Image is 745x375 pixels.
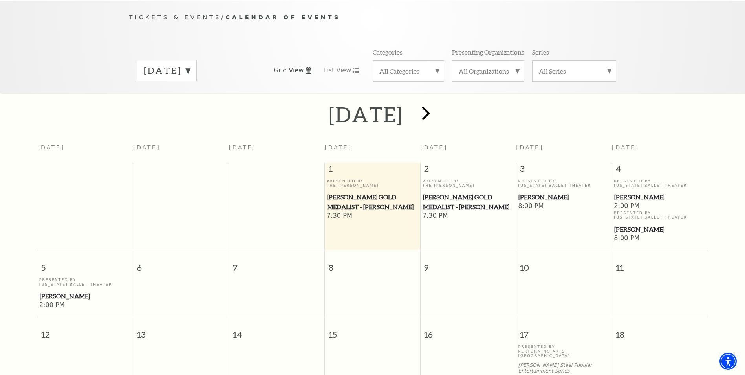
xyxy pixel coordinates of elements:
[39,278,131,287] p: Presented By [US_STATE] Ballet Theater
[421,317,516,344] span: 16
[420,144,448,151] span: [DATE]
[229,140,325,163] th: [DATE]
[129,13,616,22] p: /
[327,212,418,221] span: 7:30 PM
[274,66,304,75] span: Grid View
[323,66,351,75] span: List View
[614,211,706,220] p: Presented By [US_STATE] Ballet Theater
[518,362,610,374] p: [PERSON_NAME] Steel Popular Entertainment Series
[325,163,420,178] span: 1
[129,14,221,20] span: Tickets & Events
[421,163,516,178] span: 2
[612,317,708,344] span: 18
[225,14,340,20] span: Calendar of Events
[614,179,706,188] p: Presented By [US_STATE] Ballet Theater
[612,250,708,278] span: 11
[421,250,516,278] span: 9
[229,250,324,278] span: 7
[39,291,131,301] a: Peter Pan
[40,291,131,301] span: [PERSON_NAME]
[612,144,639,151] span: [DATE]
[325,317,420,344] span: 15
[516,250,612,278] span: 10
[614,192,706,202] a: Peter Pan
[410,101,439,129] button: next
[37,250,133,278] span: 5
[325,250,420,278] span: 8
[423,192,514,211] a: Cliburn Gold Medalist - Aristo Sham
[516,317,612,344] span: 17
[373,48,403,56] p: Categories
[423,192,514,211] span: [PERSON_NAME] Gold Medalist - [PERSON_NAME]
[459,67,518,75] label: All Organizations
[518,202,610,211] span: 8:00 PM
[518,179,610,188] p: Presented By [US_STATE] Ballet Theater
[719,353,737,370] div: Accessibility Menu
[452,48,524,56] p: Presenting Organizations
[133,317,229,344] span: 13
[37,317,133,344] span: 12
[518,192,610,202] a: Peter Pan
[329,102,403,127] h2: [DATE]
[516,144,544,151] span: [DATE]
[325,144,352,151] span: [DATE]
[379,67,437,75] label: All Categories
[423,212,514,221] span: 7:30 PM
[532,48,549,56] p: Series
[518,344,610,358] p: Presented By Performing Arts [GEOGRAPHIC_DATA]
[327,179,418,188] p: Presented By The [PERSON_NAME]
[614,224,706,234] a: Peter Pan
[144,64,190,77] label: [DATE]
[133,250,229,278] span: 6
[539,67,610,75] label: All Series
[423,179,514,188] p: Presented By The [PERSON_NAME]
[37,140,133,163] th: [DATE]
[327,192,418,211] span: [PERSON_NAME] Gold Medalist - [PERSON_NAME]
[612,163,708,178] span: 4
[614,224,705,234] span: [PERSON_NAME]
[614,192,705,202] span: [PERSON_NAME]
[614,234,706,243] span: 8:00 PM
[516,163,612,178] span: 3
[614,202,706,211] span: 2:00 PM
[39,301,131,310] span: 2:00 PM
[229,317,324,344] span: 14
[327,192,418,211] a: Cliburn Gold Medalist - Aristo Sham
[133,140,229,163] th: [DATE]
[518,192,609,202] span: [PERSON_NAME]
